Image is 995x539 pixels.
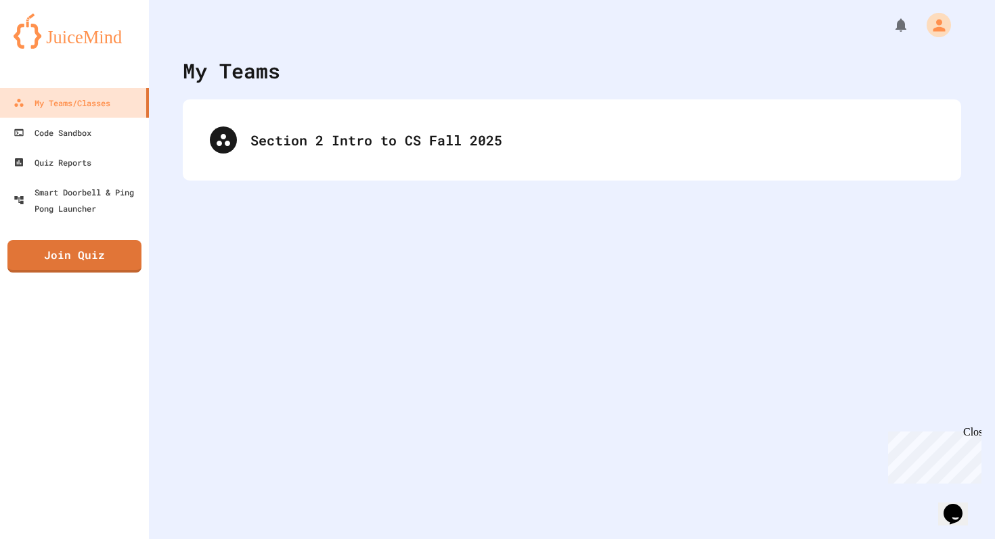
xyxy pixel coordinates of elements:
[14,95,110,111] div: My Teams/Classes
[14,14,135,49] img: logo-orange.svg
[196,113,948,167] div: Section 2 Intro to CS Fall 2025
[14,124,91,141] div: Code Sandbox
[183,55,280,86] div: My Teams
[868,14,912,37] div: My Notifications
[14,184,143,216] div: Smart Doorbell & Ping Pong Launcher
[5,5,93,86] div: Chat with us now!Close
[14,154,91,170] div: Quiz Reports
[912,9,954,41] div: My Account
[7,240,141,273] a: Join Quiz
[883,426,981,484] iframe: chat widget
[938,485,981,525] iframe: chat widget
[250,130,934,150] div: Section 2 Intro to CS Fall 2025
